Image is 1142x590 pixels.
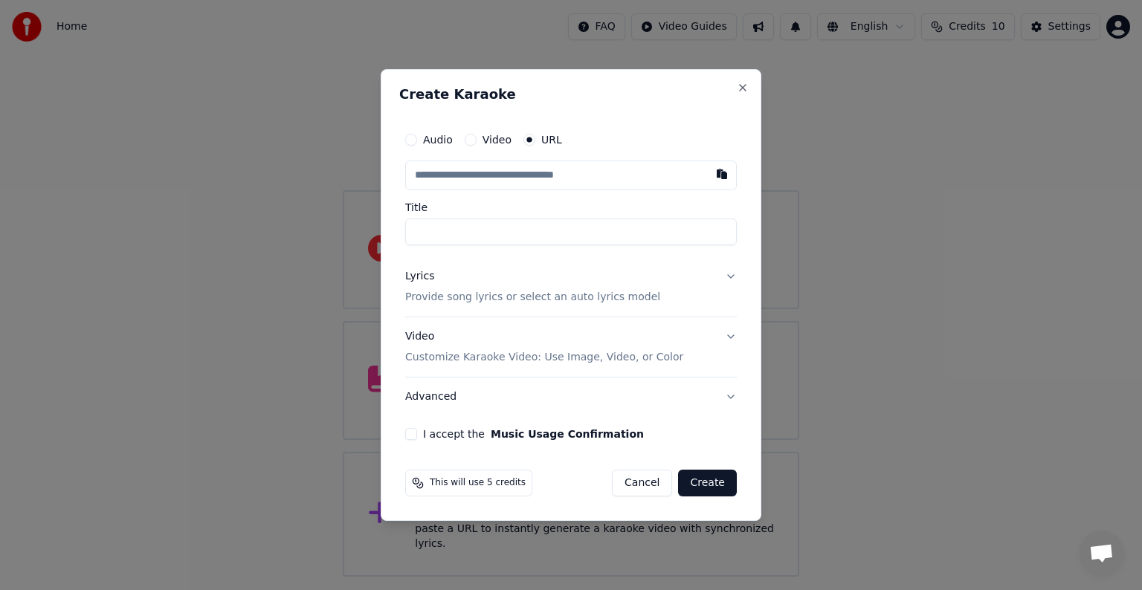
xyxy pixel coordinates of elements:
p: Provide song lyrics or select an auto lyrics model [405,290,660,305]
button: Advanced [405,377,737,416]
label: Video [483,134,512,145]
button: I accept the [491,429,644,439]
button: VideoCustomize Karaoke Video: Use Image, Video, or Color [405,317,737,377]
div: Lyrics [405,269,434,284]
button: Cancel [612,470,672,496]
label: URL [541,134,562,145]
button: Create [678,470,737,496]
label: I accept the [423,429,644,439]
p: Customize Karaoke Video: Use Image, Video, or Color [405,350,683,365]
h2: Create Karaoke [399,88,743,101]
label: Audio [423,134,453,145]
label: Title [405,202,737,213]
span: This will use 5 credits [430,477,526,489]
button: LyricsProvide song lyrics or select an auto lyrics model [405,257,737,317]
div: Video [405,329,683,365]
